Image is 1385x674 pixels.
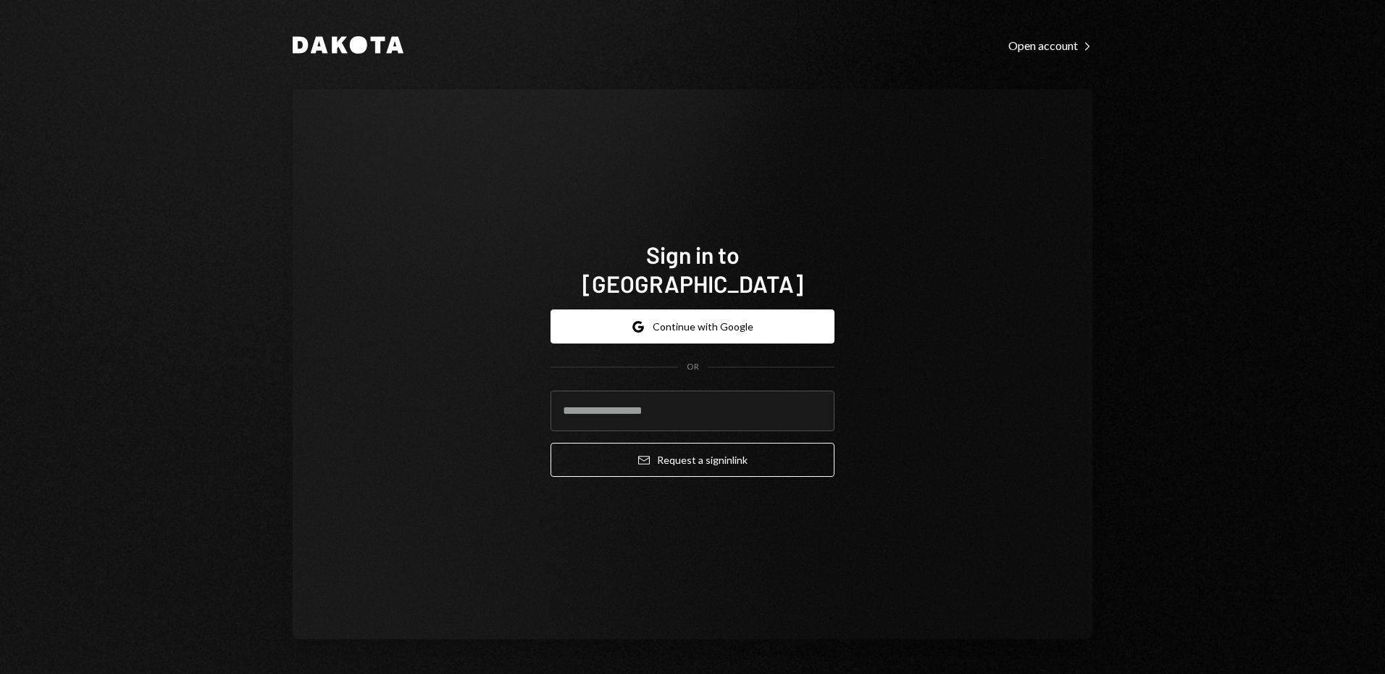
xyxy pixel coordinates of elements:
h1: Sign in to [GEOGRAPHIC_DATA] [551,240,834,298]
a: Open account [1008,37,1092,53]
button: Continue with Google [551,309,834,344]
button: Request a signinlink [551,443,834,477]
div: OR [687,361,699,373]
div: Open account [1008,38,1092,53]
